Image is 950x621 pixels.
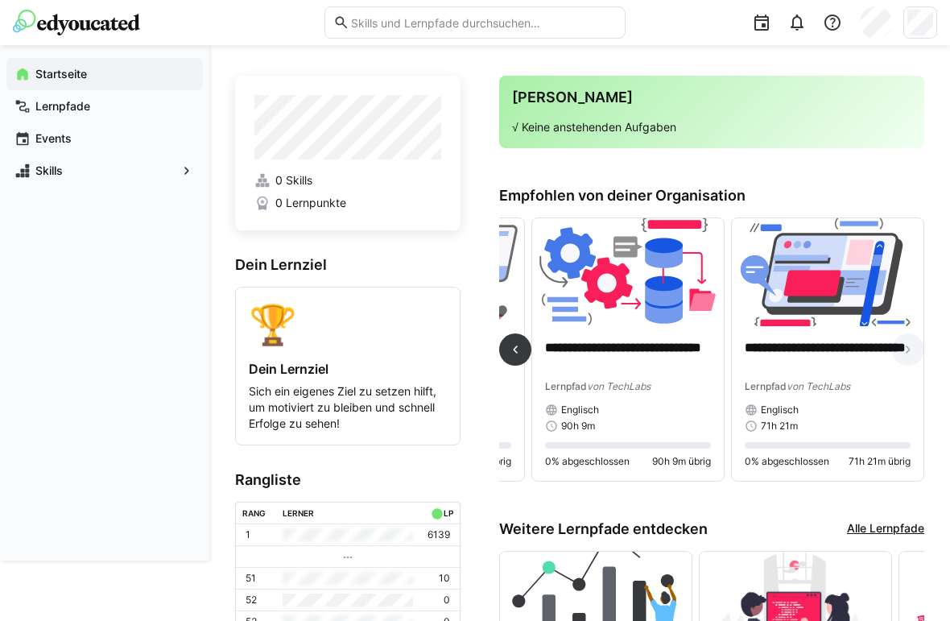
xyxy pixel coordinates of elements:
[275,195,346,211] span: 0 Lernpunkte
[787,380,850,392] span: von TechLabs
[512,119,911,135] p: √ Keine anstehenden Aufgaben
[849,455,911,468] span: 71h 21m übrig
[246,528,250,541] p: 1
[745,455,829,468] span: 0% abgeschlossen
[761,420,798,433] span: 71h 21m
[444,594,450,607] p: 0
[235,471,461,489] h3: Rangliste
[249,361,447,377] h4: Dein Lernziel
[732,218,923,326] img: image
[587,380,651,392] span: von TechLabs
[444,508,453,518] div: LP
[427,528,450,541] p: 6139
[439,572,450,585] p: 10
[246,572,256,585] p: 51
[275,172,312,188] span: 0 Skills
[249,300,447,348] div: 🏆
[512,89,911,106] h3: [PERSON_NAME]
[761,404,799,416] span: Englisch
[652,455,711,468] span: 90h 9m übrig
[545,380,587,392] span: Lernpfad
[561,404,599,416] span: Englisch
[499,187,924,205] h3: Empfohlen von deiner Organisation
[561,420,595,433] span: 90h 9m
[249,383,447,432] p: Sich ein eigenes Ziel zu setzen hilft, um motiviert zu bleiben und schnell Erfolge zu sehen!
[532,218,724,326] img: image
[254,172,441,188] a: 0 Skills
[499,520,708,538] h3: Weitere Lernpfade entdecken
[246,594,257,607] p: 52
[745,380,787,392] span: Lernpfad
[545,455,630,468] span: 0% abgeschlossen
[283,508,314,518] div: Lerner
[847,520,924,538] a: Alle Lernpfade
[349,15,616,30] input: Skills und Lernpfade durchsuchen…
[242,508,266,518] div: Rang
[235,256,461,274] h3: Dein Lernziel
